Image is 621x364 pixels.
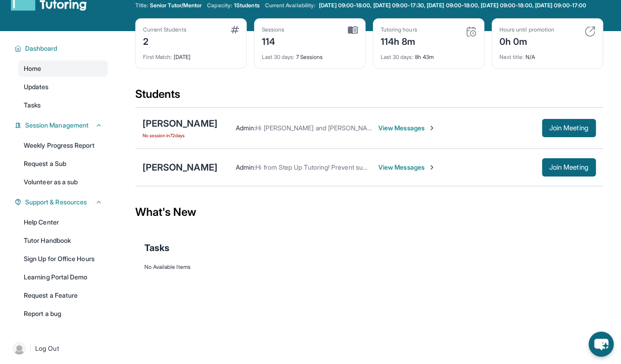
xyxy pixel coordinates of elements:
span: 1 Students [234,2,260,9]
button: Join Meeting [542,158,596,177]
div: 2 [143,33,186,48]
span: First Match : [143,54,172,60]
button: Support & Resources [21,198,102,207]
span: Join Meeting [549,125,589,131]
div: No Available Items [144,263,594,271]
span: View Messages [378,123,435,133]
img: user-img [13,342,26,355]
div: Tutoring hours [381,26,417,33]
div: Students [135,87,603,107]
img: card [348,26,358,34]
div: 7 Sessions [262,48,358,61]
span: Last 30 days : [381,54,414,60]
span: Capacity: [207,2,232,9]
a: Sign Up for Office Hours [18,251,108,267]
div: [DATE] [143,48,239,61]
img: card [466,26,477,37]
img: Chevron-Right [428,164,435,171]
span: | [29,343,32,354]
a: Request a Sub [18,155,108,172]
img: Chevron-Right [428,124,435,132]
a: |Log Out [9,338,108,359]
div: 114 [262,33,285,48]
span: Admin : [236,124,255,132]
div: [PERSON_NAME] [143,117,218,130]
img: card [584,26,595,37]
div: 8h 43m [381,48,477,61]
a: Tasks [18,97,108,113]
span: Current Availability: [265,2,315,9]
span: View Messages [378,163,435,172]
a: Report a bug [18,305,108,322]
a: Weekly Progress Report [18,137,108,154]
span: Last 30 days : [262,54,295,60]
a: Learning Portal Demo [18,269,108,285]
a: Home [18,60,108,77]
span: Session Management [25,121,89,130]
span: Home [24,64,41,73]
span: No session in 72 days [143,132,218,139]
span: Dashboard [25,44,58,53]
div: Sessions [262,26,285,33]
a: Updates [18,79,108,95]
div: N/A [499,48,595,61]
div: What's New [135,192,603,232]
div: 114h 8m [381,33,417,48]
span: Admin : [236,163,255,171]
span: Senior Tutor/Mentor [150,2,202,9]
span: Log Out [35,344,59,353]
button: Dashboard [21,44,102,53]
a: Tutor Handbook [18,232,108,249]
button: chat-button [589,332,614,357]
a: Help Center [18,214,108,230]
a: Request a Feature [18,287,108,304]
span: Next title : [499,54,524,60]
button: Session Management [21,121,102,130]
span: [DATE] 09:00-18:00, [DATE] 09:00-17:30, [DATE] 09:00-18:00, [DATE] 09:00-18:00, [DATE] 09:00-17:00 [319,2,586,9]
span: Tasks [144,241,170,254]
div: 0h 0m [499,33,554,48]
div: Hours until promotion [499,26,554,33]
button: Join Meeting [542,119,596,137]
span: Join Meeting [549,165,589,170]
a: Volunteer as a sub [18,174,108,190]
span: Tasks [24,101,41,110]
div: [PERSON_NAME] [143,161,218,174]
div: Current Students [143,26,186,33]
a: [DATE] 09:00-18:00, [DATE] 09:00-17:30, [DATE] 09:00-18:00, [DATE] 09:00-18:00, [DATE] 09:00-17:00 [317,2,588,9]
span: Updates [24,82,49,91]
span: Support & Resources [25,198,87,207]
img: card [231,26,239,33]
span: Title: [135,2,148,9]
